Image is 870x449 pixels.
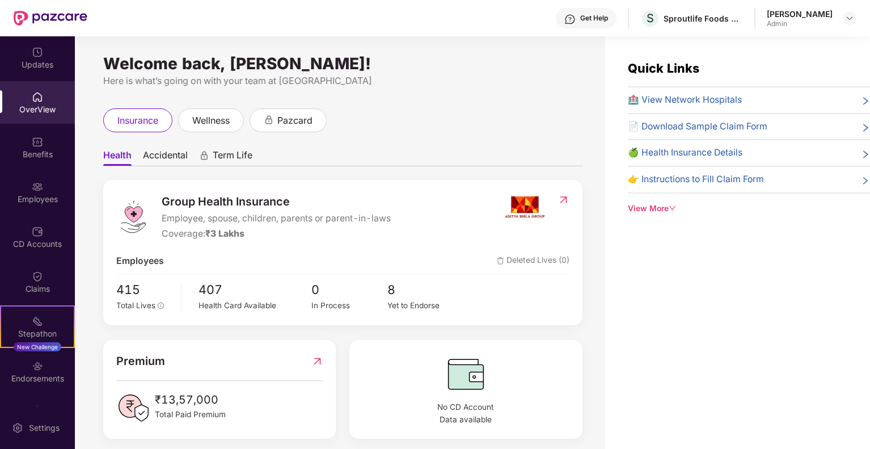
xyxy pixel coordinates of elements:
[32,316,43,327] img: svg+xml;base64,PHN2ZyB4bWxucz0iaHR0cDovL3d3dy53My5vcmcvMjAwMC9zdmciIHdpZHRoPSIyMSIgaGVpZ2h0PSIyMC...
[213,149,252,166] span: Term Life
[264,115,274,125] div: animation
[664,13,743,24] div: Sproutlife Foods Private Limited
[277,114,312,128] span: pazcard
[504,193,546,221] img: insurerIcon
[116,353,165,370] span: Premium
[162,212,391,226] span: Employee, spouse, children, parents or parent-in-laws
[647,11,654,25] span: S
[12,422,23,434] img: svg+xml;base64,PHN2ZyBpZD0iU2V0dGluZy0yMHgyMCIgeG1sbnM9Imh0dHA6Ly93d3cudzMub3JnLzIwMDAvc3ZnIiB3aW...
[767,9,833,19] div: [PERSON_NAME]
[558,194,569,205] img: RedirectIcon
[32,271,43,282] img: svg+xml;base64,PHN2ZyBpZD0iQ2xhaW0iIHhtbG5zPSJodHRwOi8vd3d3LnczLm9yZy8yMDAwL3N2ZyIgd2lkdGg9IjIwIi...
[861,122,870,134] span: right
[199,150,209,161] div: animation
[362,353,569,396] img: CDBalanceIcon
[628,146,742,160] span: 🍏 Health Insurance Details
[861,175,870,187] span: right
[497,254,569,268] span: Deleted Lives (0)
[143,149,188,166] span: Accidental
[628,173,764,187] span: 👉 Instructions to Fill Claim Form
[387,300,463,312] div: Yet to Endorse
[116,200,150,234] img: logo
[32,91,43,103] img: svg+xml;base64,PHN2ZyBpZD0iSG9tZSIgeG1sbnM9Imh0dHA6Ly93d3cudzMub3JnLzIwMDAvc3ZnIiB3aWR0aD0iMjAiIG...
[14,11,87,26] img: New Pazcare Logo
[199,300,312,312] div: Health Card Available
[162,193,391,211] span: Group Health Insurance
[116,301,155,310] span: Total Lives
[32,226,43,237] img: svg+xml;base64,PHN2ZyBpZD0iQ0RfQWNjb3VudHMiIGRhdGEtbmFtZT0iQ0QgQWNjb3VudHMiIHhtbG5zPSJodHRwOi8vd3...
[116,280,173,300] span: 415
[861,148,870,160] span: right
[767,19,833,28] div: Admin
[861,95,870,107] span: right
[387,280,463,300] span: 8
[311,353,323,370] img: RedirectIcon
[116,391,150,425] img: PaidPremiumIcon
[580,14,608,23] div: Get Help
[117,114,158,128] span: insurance
[32,47,43,58] img: svg+xml;base64,PHN2ZyBpZD0iVXBkYXRlZCIgeG1sbnM9Imh0dHA6Ly93d3cudzMub3JnLzIwMDAvc3ZnIiB3aWR0aD0iMj...
[32,181,43,192] img: svg+xml;base64,PHN2ZyBpZD0iRW1wbG95ZWVzIiB4bWxucz0iaHR0cDovL3d3dy53My5vcmcvMjAwMC9zdmciIHdpZHRoPS...
[845,14,854,23] img: svg+xml;base64,PHN2ZyBpZD0iRHJvcGRvd24tMzJ4MzIiIHhtbG5zPSJodHRwOi8vd3d3LnczLm9yZy8yMDAwL3N2ZyIgd2...
[155,391,226,409] span: ₹13,57,000
[155,409,226,421] span: Total Paid Premium
[14,342,61,351] div: New Challenge
[26,422,63,434] div: Settings
[1,328,74,339] div: Stepathon
[103,149,132,166] span: Health
[199,280,312,300] span: 407
[628,61,699,75] span: Quick Links
[564,14,576,25] img: svg+xml;base64,PHN2ZyBpZD0iSGVscC0zMngzMiIgeG1sbnM9Imh0dHA6Ly93d3cudzMub3JnLzIwMDAvc3ZnIiB3aWR0aD...
[362,401,569,426] span: No CD Account Data available
[32,405,43,417] img: svg+xml;base64,PHN2ZyBpZD0iTXlfT3JkZXJzIiBkYXRhLW5hbWU9Ik15IE9yZGVycyIgeG1sbnM9Imh0dHA6Ly93d3cudz...
[628,120,767,134] span: 📄 Download Sample Claim Form
[103,74,582,88] div: Here is what’s going on with your team at [GEOGRAPHIC_DATA]
[158,303,164,309] span: info-circle
[311,280,387,300] span: 0
[669,204,677,212] span: down
[32,360,43,372] img: svg+xml;base64,PHN2ZyBpZD0iRW5kb3JzZW1lbnRzIiB4bWxucz0iaHR0cDovL3d3dy53My5vcmcvMjAwMC9zdmciIHdpZH...
[32,136,43,148] img: svg+xml;base64,PHN2ZyBpZD0iQmVuZWZpdHMiIHhtbG5zPSJodHRwOi8vd3d3LnczLm9yZy8yMDAwL3N2ZyIgd2lkdGg9Ij...
[103,59,582,68] div: Welcome back, [PERSON_NAME]!
[162,227,391,241] div: Coverage:
[205,228,244,239] span: ₹3 Lakhs
[628,203,870,215] div: View More
[497,257,504,265] img: deleteIcon
[116,254,164,268] span: Employees
[192,114,230,128] span: wellness
[311,300,387,312] div: In Process
[628,93,742,107] span: 🏥 View Network Hospitals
